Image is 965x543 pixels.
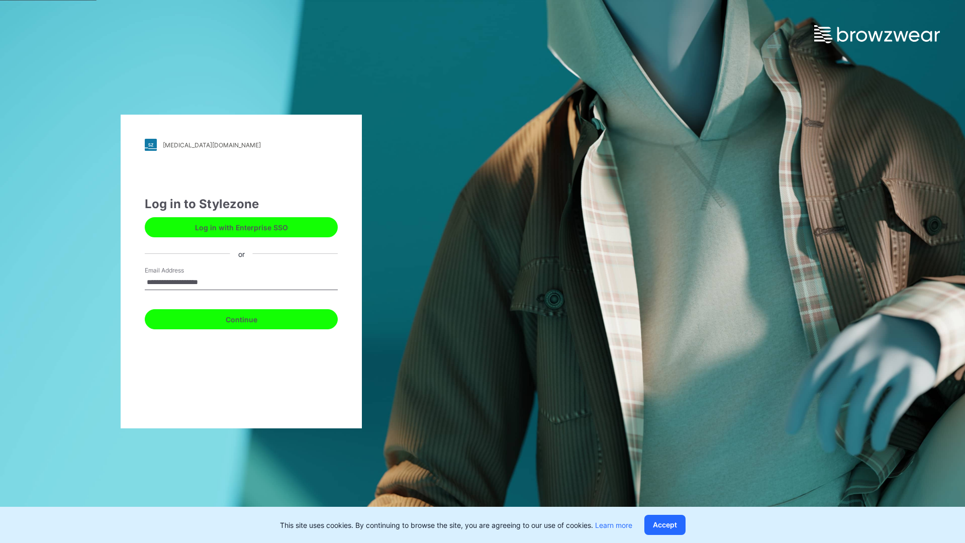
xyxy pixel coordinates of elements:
[145,309,338,329] button: Continue
[145,266,215,275] label: Email Address
[145,139,157,151] img: stylezone-logo.562084cfcfab977791bfbf7441f1a819.svg
[145,195,338,213] div: Log in to Stylezone
[163,141,261,149] div: [MEDICAL_DATA][DOMAIN_NAME]
[145,139,338,151] a: [MEDICAL_DATA][DOMAIN_NAME]
[230,248,253,259] div: or
[145,217,338,237] button: Log in with Enterprise SSO
[280,520,632,530] p: This site uses cookies. By continuing to browse the site, you are agreeing to our use of cookies.
[814,25,940,43] img: browzwear-logo.e42bd6dac1945053ebaf764b6aa21510.svg
[595,521,632,529] a: Learn more
[644,515,686,535] button: Accept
